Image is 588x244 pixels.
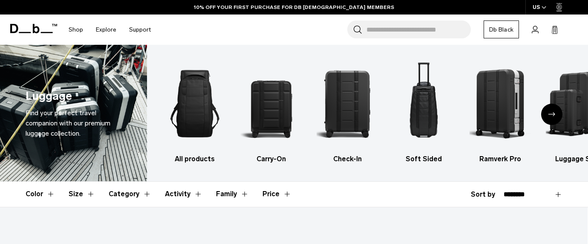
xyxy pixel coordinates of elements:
[470,58,531,164] a: Db Ramverk Pro
[164,58,225,164] li: 1 / 6
[164,154,225,164] h3: All products
[317,58,378,164] a: Db Check-In
[26,182,55,206] button: Toggle Filter
[393,58,454,164] a: Db Soft Sided
[109,182,151,206] button: Toggle Filter
[541,104,562,125] div: Next slide
[393,58,454,150] img: Db
[317,58,378,150] img: Db
[194,3,394,11] a: 10% OFF YOUR FIRST PURCHASE FOR DB [DEMOGRAPHIC_DATA] MEMBERS
[62,15,157,45] nav: Main Navigation
[317,58,378,164] li: 3 / 6
[26,87,72,105] h1: Luggage
[216,182,249,206] button: Toggle Filter
[69,15,83,45] a: Shop
[240,58,302,150] img: Db
[262,182,291,206] button: Toggle Price
[393,58,454,164] li: 4 / 6
[470,58,531,150] img: Db
[26,109,110,137] span: Find your perfect travel companion with our premium luggage collection.
[393,154,454,164] h3: Soft Sided
[164,58,225,164] a: Db All products
[96,15,116,45] a: Explore
[164,58,225,150] img: Db
[129,15,151,45] a: Support
[240,58,302,164] a: Db Carry-On
[470,154,531,164] h3: Ramverk Pro
[165,182,202,206] button: Toggle Filter
[69,182,95,206] button: Toggle Filter
[240,154,302,164] h3: Carry-On
[484,20,519,38] a: Db Black
[240,58,302,164] li: 2 / 6
[470,58,531,164] li: 5 / 6
[317,154,378,164] h3: Check-In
